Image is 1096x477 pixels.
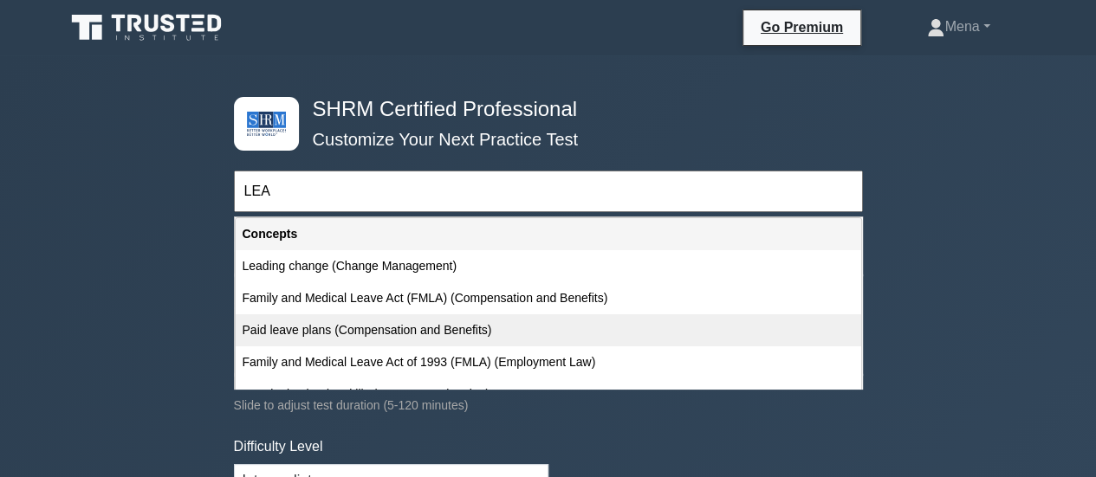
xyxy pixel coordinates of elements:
div: Leading change (Change Management) [236,250,861,282]
div: Concepts [236,218,861,250]
input: Start typing to filter on topic or concept... [234,171,863,212]
div: Family and Medical Leave Act (FMLA) (Compensation and Benefits) [236,282,861,314]
h4: SHRM Certified Professional [306,97,778,122]
div: Slide to adjust test duration (5-120 minutes) [234,395,863,416]
a: Go Premium [750,16,853,38]
div: Paid leave plans (Compensation and Benefits) [236,314,861,346]
div: Developing leader skills (HR Career Planning) [236,378,861,410]
label: Difficulty Level [234,436,323,457]
a: Mena [885,10,1031,44]
div: Family and Medical Leave Act of 1993 (FMLA) (Employment Law) [236,346,861,378]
